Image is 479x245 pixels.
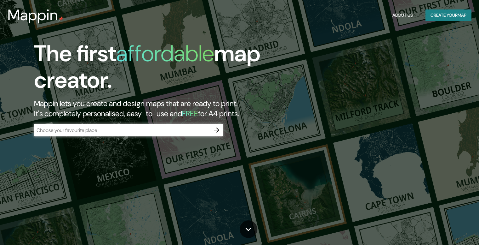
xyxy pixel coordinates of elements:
button: About Us [390,9,415,21]
input: Choose your favourite place [34,127,210,134]
h1: The first map creator. [34,40,274,99]
img: mappin-pin [58,16,63,21]
h3: Mappin [8,6,58,24]
h2: Mappin lets you create and design maps that are ready to print. It's completely personalised, eas... [34,99,274,119]
h1: affordable [116,39,214,68]
h5: FREE [182,109,198,118]
button: Create yourmap [425,9,471,21]
iframe: Help widget launcher [423,220,472,238]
